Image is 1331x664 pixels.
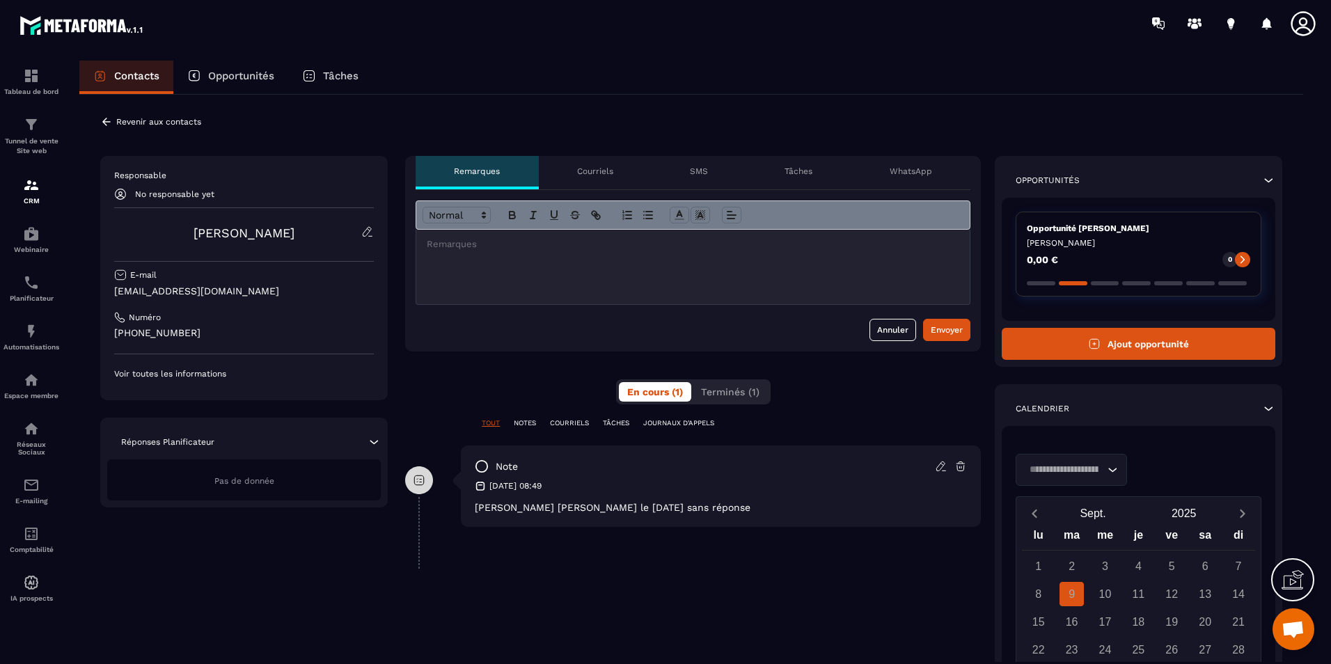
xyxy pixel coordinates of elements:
p: Réponses Planificateur [121,436,214,448]
p: Opportunités [208,70,274,82]
img: formation [23,68,40,84]
div: 10 [1093,582,1117,606]
div: 11 [1126,582,1151,606]
div: 13 [1193,582,1218,606]
a: [PERSON_NAME] [194,226,294,240]
p: Tâches [785,166,812,177]
p: [EMAIL_ADDRESS][DOMAIN_NAME] [114,285,374,298]
div: 9 [1060,582,1084,606]
p: IA prospects [3,594,59,602]
div: Envoyer [931,323,963,337]
div: 7 [1227,554,1251,578]
button: Envoyer [923,319,970,341]
input: Search for option [1025,462,1104,477]
div: 2 [1060,554,1084,578]
img: automations [23,574,40,591]
div: 16 [1060,610,1084,634]
p: note [496,460,518,473]
div: 28 [1227,638,1251,662]
span: En cours (1) [627,386,683,397]
div: Search for option [1016,454,1127,486]
img: accountant [23,525,40,542]
div: 3 [1093,554,1117,578]
p: No responsable yet [135,189,214,199]
p: JOURNAUX D'APPELS [643,418,714,428]
div: 8 [1026,582,1050,606]
button: Next month [1229,504,1255,523]
p: E-mail [130,269,157,280]
div: ve [1155,525,1188,550]
div: je [1121,525,1155,550]
p: Contacts [114,70,159,82]
a: Tâches [288,61,372,94]
p: Voir toutes les informations [114,368,374,379]
div: 12 [1160,582,1184,606]
div: 22 [1026,638,1050,662]
div: ma [1055,525,1089,550]
div: 1 [1026,554,1050,578]
p: Tableau de bord [3,88,59,95]
a: automationsautomationsEspace membre [3,361,59,410]
div: 15 [1026,610,1050,634]
div: 4 [1126,554,1151,578]
div: 23 [1060,638,1084,662]
button: Ajout opportunité [1002,328,1275,360]
span: Terminés (1) [701,386,759,397]
p: [PERSON_NAME] [1027,237,1250,248]
div: 5 [1160,554,1184,578]
div: 17 [1093,610,1117,634]
img: scheduler [23,274,40,291]
a: Contacts [79,61,173,94]
div: 21 [1227,610,1251,634]
img: automations [23,323,40,340]
p: CRM [3,197,59,205]
a: automationsautomationsAutomatisations [3,313,59,361]
a: schedulerschedulerPlanificateur [3,264,59,313]
div: 6 [1193,554,1218,578]
div: 20 [1193,610,1218,634]
button: Terminés (1) [693,382,768,402]
div: Ouvrir le chat [1273,608,1314,650]
a: formationformationCRM [3,166,59,215]
a: accountantaccountantComptabilité [3,515,59,564]
a: formationformationTableau de bord [3,57,59,106]
span: Pas de donnée [214,476,274,486]
p: Tunnel de vente Site web [3,136,59,156]
button: Previous month [1022,504,1048,523]
p: Opportunité [PERSON_NAME] [1027,223,1250,234]
img: formation [23,177,40,193]
p: Opportunités [1016,175,1080,186]
p: Webinaire [3,246,59,253]
button: Open months overlay [1048,501,1139,525]
p: Réseaux Sociaux [3,441,59,456]
p: 0 [1228,255,1232,264]
p: Responsable [114,170,374,181]
div: di [1222,525,1255,550]
p: Espace membre [3,392,59,400]
p: Remarques [454,166,500,177]
button: Annuler [869,319,916,341]
p: E-mailing [3,497,59,505]
img: logo [19,13,145,38]
p: TOUT [482,418,500,428]
a: formationformationTunnel de vente Site web [3,106,59,166]
p: TÂCHES [603,418,629,428]
p: 0,00 € [1027,255,1058,264]
a: social-networksocial-networkRéseaux Sociaux [3,410,59,466]
div: 24 [1093,638,1117,662]
a: automationsautomationsWebinaire [3,215,59,264]
p: Planificateur [3,294,59,302]
p: Calendrier [1016,403,1069,414]
p: COURRIELS [550,418,589,428]
div: 14 [1227,582,1251,606]
a: Opportunités [173,61,288,94]
img: social-network [23,420,40,437]
p: WhatsApp [890,166,932,177]
div: sa [1188,525,1222,550]
img: automations [23,372,40,388]
p: Courriels [577,166,613,177]
p: Revenir aux contacts [116,117,201,127]
p: [PHONE_NUMBER] [114,326,374,340]
div: 18 [1126,610,1151,634]
p: [PERSON_NAME] [PERSON_NAME] le [DATE] sans réponse [475,502,967,513]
